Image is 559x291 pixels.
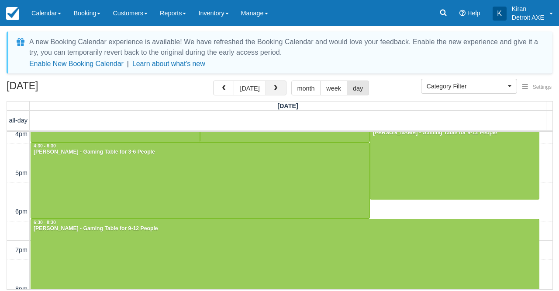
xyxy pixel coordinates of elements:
[427,82,506,91] span: Category Filter
[15,208,28,215] span: 6pm
[127,60,129,67] span: |
[347,81,369,95] button: day
[29,37,542,58] div: A new Booking Calendar experience is available! We have refreshed the Booking Calendar and would ...
[373,130,537,137] div: [PERSON_NAME] - Gaming Table for 9-12 People
[33,149,367,156] div: [PERSON_NAME] - Gaming Table for 3-6 People
[15,130,28,137] span: 4pm
[421,79,517,94] button: Category Filter
[34,220,56,225] span: 6:30 - 8:30
[512,13,544,22] p: Detroit AXE
[291,81,321,95] button: month
[234,81,266,95] button: [DATE]
[6,7,19,20] img: checkfront-main-nav-mini-logo.png
[7,81,117,97] h2: [DATE]
[517,81,557,94] button: Settings
[512,4,544,13] p: Kiran
[31,142,370,219] a: 4:30 - 6:30[PERSON_NAME] - Gaming Table for 3-6 People
[459,10,466,16] i: Help
[15,246,28,253] span: 7pm
[467,10,480,17] span: Help
[277,102,298,109] span: [DATE]
[33,225,537,232] div: [PERSON_NAME] - Gaming Table for 9-12 People
[493,7,507,21] div: K
[320,81,347,95] button: week
[370,123,539,200] a: [PERSON_NAME] - Gaming Table for 9-12 People
[533,84,552,90] span: Settings
[9,117,28,124] span: all-day
[132,60,205,67] a: Learn about what's new
[15,169,28,176] span: 5pm
[29,60,124,68] button: Enable New Booking Calendar
[34,144,56,148] span: 4:30 - 6:30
